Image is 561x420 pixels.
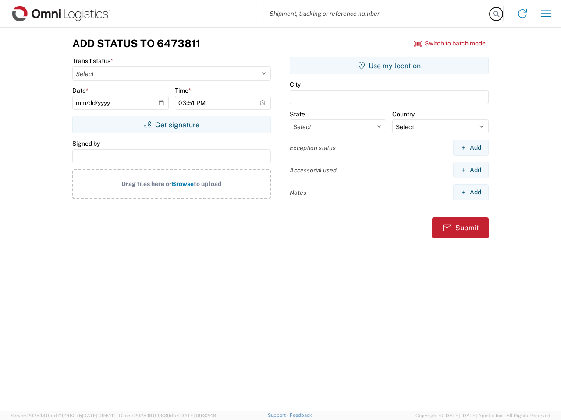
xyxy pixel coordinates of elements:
[453,184,489,200] button: Add
[121,180,172,187] span: Drag files here or
[82,413,115,418] span: [DATE] 09:51:11
[415,412,550,420] span: Copyright © [DATE]-[DATE] Agistix Inc., All Rights Reserved
[263,5,490,22] input: Shipment, tracking or reference number
[290,189,306,196] label: Notes
[72,37,200,50] h3: Add Status to 6473811
[11,413,115,418] span: Server: 2025.18.0-dd719145275
[175,87,191,94] label: Time
[453,162,489,178] button: Add
[72,116,271,133] button: Get signature
[268,413,290,418] a: Support
[72,57,113,65] label: Transit status
[414,36,486,51] button: Switch to batch mode
[72,87,89,94] label: Date
[290,110,305,118] label: State
[172,180,194,187] span: Browse
[453,140,489,156] button: Add
[290,413,312,418] a: Feedback
[194,180,222,187] span: to upload
[179,413,216,418] span: [DATE] 09:32:48
[290,144,336,152] label: Exception status
[392,110,415,118] label: Country
[290,166,337,174] label: Accessorial used
[290,80,301,88] label: City
[72,140,100,147] label: Signed by
[290,57,489,74] button: Use my location
[432,217,489,238] button: Submit
[119,413,216,418] span: Client: 2025.18.0-9839db4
